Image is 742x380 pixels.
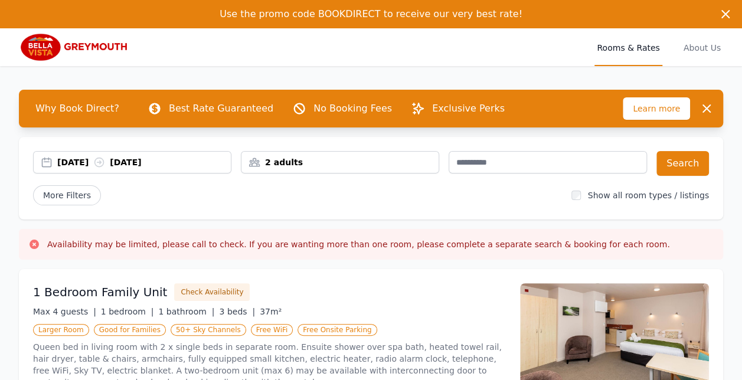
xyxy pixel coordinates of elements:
div: [DATE] [DATE] [57,156,231,168]
p: No Booking Fees [313,101,392,116]
span: More Filters [33,185,101,205]
span: Larger Room [33,324,89,336]
a: About Us [681,28,723,66]
span: Free WiFi [251,324,293,336]
p: Exclusive Perks [432,101,505,116]
span: Use the promo code BOOKDIRECT to receive our very best rate! [220,8,522,19]
button: Check Availability [174,283,250,301]
h3: Availability may be limited, please call to check. If you are wanting more than one room, please ... [47,238,670,250]
img: Bella Vista Greymouth [19,33,132,61]
span: 3 beds | [219,307,255,316]
span: Max 4 guests | [33,307,96,316]
div: 2 adults [241,156,439,168]
span: Good for Families [94,324,166,336]
button: Search [656,151,709,176]
span: 1 bedroom | [101,307,154,316]
span: Why Book Direct? [26,97,129,120]
p: Best Rate Guaranteed [169,101,273,116]
a: Rooms & Rates [594,28,662,66]
span: 50+ Sky Channels [171,324,246,336]
span: Free Onsite Parking [298,324,377,336]
span: 1 bathroom | [158,307,214,316]
span: 37m² [260,307,282,316]
label: Show all room types / listings [588,191,709,200]
span: Learn more [623,97,690,120]
h3: 1 Bedroom Family Unit [33,284,167,300]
